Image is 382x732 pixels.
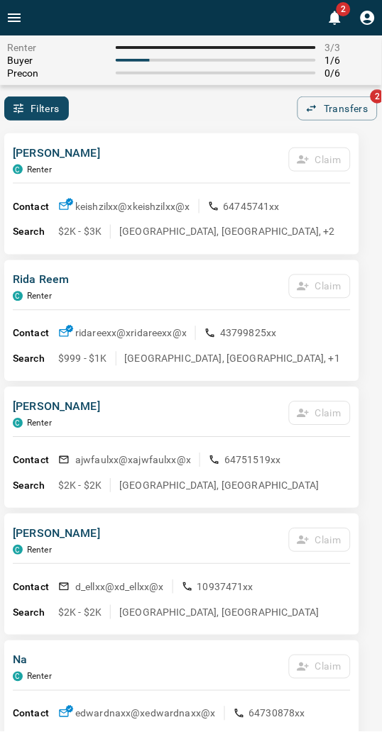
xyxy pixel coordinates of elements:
[337,2,351,16] span: 2
[197,580,254,594] p: 10937471xx
[27,418,52,428] p: Renter
[58,352,107,366] p: $999 - $1K
[298,96,378,121] button: Transfers
[13,526,100,543] p: [PERSON_NAME]
[119,479,319,493] p: [GEOGRAPHIC_DATA], [GEOGRAPHIC_DATA]
[324,55,375,66] span: 1 / 6
[13,707,58,722] p: Contact
[75,453,191,467] p: ajwfaulxx@x ajwfaulxx@x
[7,67,107,79] span: Precon
[13,352,58,367] p: Search
[13,545,23,555] div: condos.ca
[27,165,52,174] p: Renter
[75,580,164,594] p: d_ellxx@x d_ellxx@x
[249,707,306,721] p: 64730878xx
[13,453,58,468] p: Contact
[13,672,23,682] div: condos.ca
[13,145,100,162] p: [PERSON_NAME]
[224,199,280,213] p: 64745741xx
[13,292,23,301] div: condos.ca
[4,96,69,121] button: Filters
[13,399,100,416] p: [PERSON_NAME]
[13,199,58,214] p: Contact
[13,479,58,494] p: Search
[13,272,69,289] p: Rida Reem
[354,4,382,32] button: Profile
[125,352,341,366] p: [GEOGRAPHIC_DATA], [GEOGRAPHIC_DATA], +1
[321,4,349,32] button: 2
[13,580,58,595] p: Contact
[13,606,58,621] p: Search
[324,42,375,53] span: 3 / 3
[119,606,319,620] p: [GEOGRAPHIC_DATA], [GEOGRAPHIC_DATA]
[224,453,281,467] p: 64751519xx
[58,479,102,493] p: $2K - $2K
[119,225,335,239] p: [GEOGRAPHIC_DATA], [GEOGRAPHIC_DATA], +2
[13,326,58,341] p: Contact
[7,42,107,53] span: Renter
[13,418,23,428] div: condos.ca
[324,67,375,79] span: 0 / 6
[27,545,52,555] p: Renter
[27,672,52,682] p: Renter
[7,55,107,66] span: Buyer
[75,707,216,721] p: edwardnaxx@x edwardnaxx@x
[13,653,52,670] p: Na
[58,606,102,620] p: $2K - $2K
[58,225,102,239] p: $2K - $3K
[27,292,52,301] p: Renter
[75,199,190,213] p: keishzilxx@x keishzilxx@x
[13,225,58,240] p: Search
[75,326,187,340] p: ridareexx@x ridareexx@x
[220,326,277,340] p: 43799825xx
[13,165,23,174] div: condos.ca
